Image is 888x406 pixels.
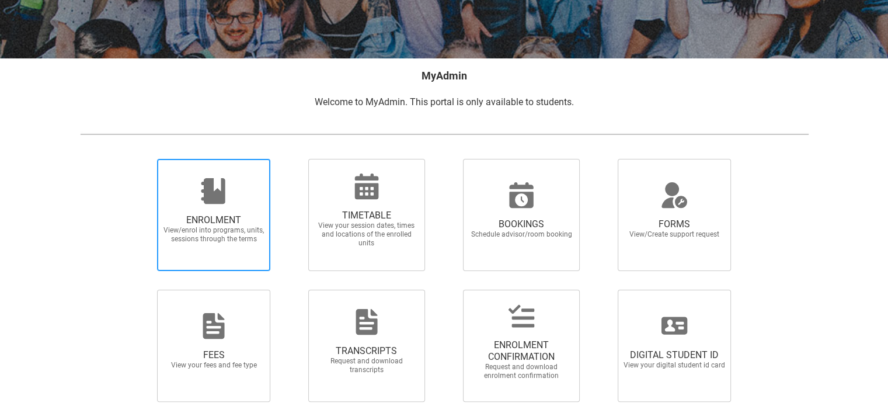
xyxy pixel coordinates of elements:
[315,345,418,357] span: TRANSCRIPTS
[470,339,573,363] span: ENROLMENT CONFIRMATION
[80,68,809,84] h2: MyAdmin
[315,357,418,374] span: Request and download transcripts
[623,361,726,370] span: View your digital student id card
[623,230,726,239] span: View/Create support request
[470,363,573,380] span: Request and download enrolment confirmation
[162,361,265,370] span: View your fees and fee type
[470,230,573,239] span: Schedule advisor/room booking
[623,218,726,230] span: FORMS
[470,218,573,230] span: BOOKINGS
[315,210,418,221] span: TIMETABLE
[162,214,265,226] span: ENROLMENT
[315,96,574,107] span: Welcome to MyAdmin. This portal is only available to students.
[315,221,418,248] span: View your session dates, times and locations of the enrolled units
[162,226,265,244] span: View/enrol into programs, units, sessions through the terms
[162,349,265,361] span: FEES
[623,349,726,361] span: DIGITAL STUDENT ID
